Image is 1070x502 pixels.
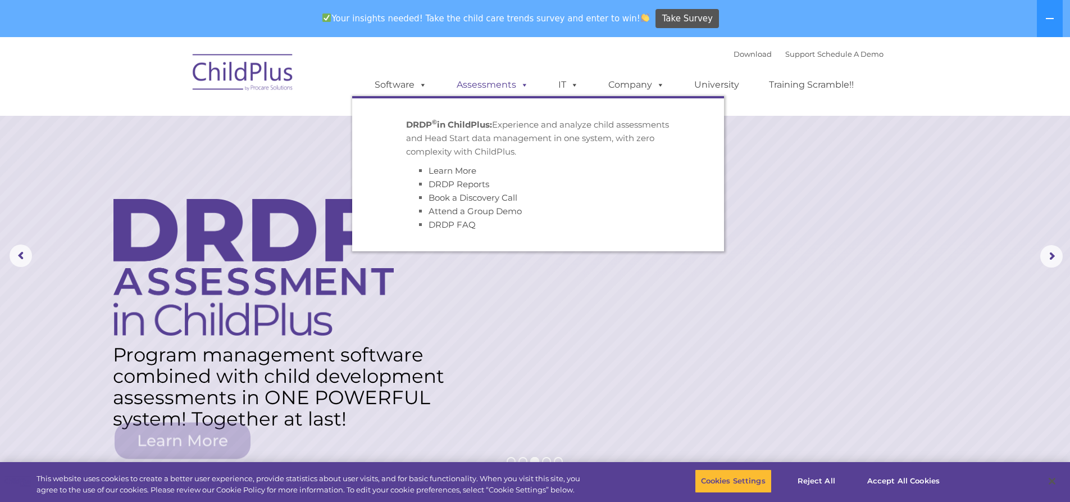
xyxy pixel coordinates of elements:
a: Schedule A Demo [817,49,884,58]
p: Experience and analyze child assessments and Head Start data management in one system, with zero ... [406,118,670,159]
button: Close [1040,469,1064,494]
a: Download [734,49,772,58]
a: Learn More [429,165,476,176]
img: ChildPlus by Procare Solutions [187,46,299,102]
a: Company [597,74,676,96]
button: Accept All Cookies [861,469,946,493]
a: Software [363,74,438,96]
a: IT [547,74,590,96]
span: Take Survey [662,9,713,29]
button: Cookies Settings [695,469,772,493]
span: Phone number [156,120,204,129]
a: University [683,74,750,96]
a: DRDP Reports [429,179,489,189]
img: 👏 [641,13,649,22]
div: This website uses cookies to create a better user experience, provide statistics about user visit... [37,473,589,495]
font: | [734,49,884,58]
a: Support [785,49,815,58]
a: Book a Discovery Call [429,192,517,203]
span: Last name [156,74,190,83]
a: Assessments [445,74,540,96]
strong: DRDP in ChildPlus: [406,119,492,130]
img: DRDP Assessment in ChildPlus [113,198,394,336]
a: Attend a Group Demo [429,206,522,216]
span: Your insights needed! Take the child care trends survey and enter to win! [318,7,654,29]
a: Training Scramble!! [758,74,865,96]
a: Take Survey [655,9,719,29]
img: ✅ [322,13,331,22]
sup: © [432,118,437,126]
rs-layer: Program management software combined with child development assessments in ONE POWERFUL system! T... [113,344,456,429]
a: Learn More [115,423,251,459]
button: Reject All [781,469,852,493]
a: DRDP FAQ [429,219,476,230]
